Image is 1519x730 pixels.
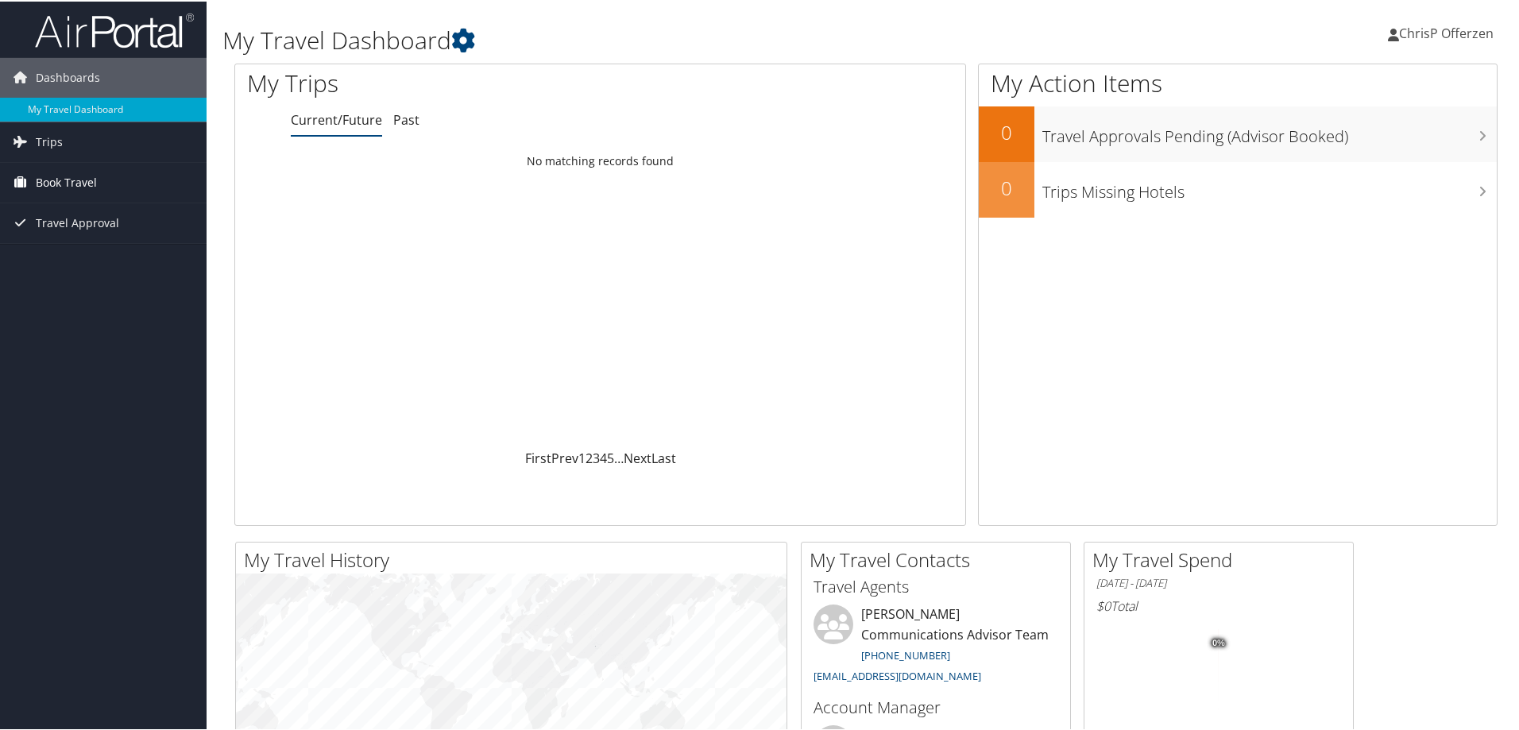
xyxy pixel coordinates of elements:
[1042,172,1497,202] h3: Trips Missing Hotels
[861,647,950,661] a: [PHONE_NUMBER]
[814,695,1058,717] h3: Account Manager
[36,161,97,201] span: Book Travel
[979,105,1497,160] a: 0Travel Approvals Pending (Advisor Booked)
[607,448,614,465] a: 5
[578,448,586,465] a: 1
[810,545,1070,572] h2: My Travel Contacts
[1096,574,1341,589] h6: [DATE] - [DATE]
[36,121,63,160] span: Trips
[979,65,1497,98] h1: My Action Items
[979,173,1034,200] h2: 0
[1096,596,1341,613] h6: Total
[979,118,1034,145] h2: 0
[36,202,119,241] span: Travel Approval
[600,448,607,465] a: 4
[1399,23,1494,41] span: ChrisP Offerzen
[624,448,651,465] a: Next
[1212,637,1225,647] tspan: 0%
[235,145,965,174] td: No matching records found
[651,448,676,465] a: Last
[247,65,649,98] h1: My Trips
[1096,596,1111,613] span: $0
[35,10,194,48] img: airportal-logo.png
[244,545,787,572] h2: My Travel History
[36,56,100,96] span: Dashboards
[222,22,1080,56] h1: My Travel Dashboard
[291,110,382,127] a: Current/Future
[814,574,1058,597] h3: Travel Agents
[806,603,1066,688] li: [PERSON_NAME] Communications Advisor Team
[593,448,600,465] a: 3
[614,448,624,465] span: …
[814,667,981,682] a: [EMAIL_ADDRESS][DOMAIN_NAME]
[393,110,419,127] a: Past
[1092,545,1353,572] h2: My Travel Spend
[1042,116,1497,146] h3: Travel Approvals Pending (Advisor Booked)
[551,448,578,465] a: Prev
[525,448,551,465] a: First
[586,448,593,465] a: 2
[1388,8,1509,56] a: ChrisP Offerzen
[979,160,1497,216] a: 0Trips Missing Hotels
